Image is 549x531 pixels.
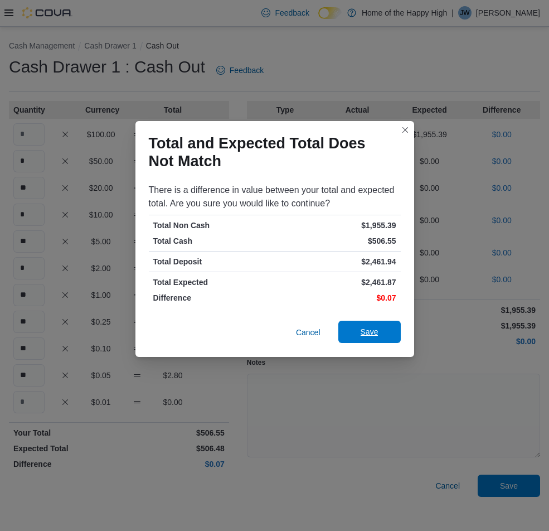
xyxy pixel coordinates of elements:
span: Save [361,326,378,337]
button: Cancel [291,321,325,344]
button: Closes this modal window [399,123,412,137]
p: $2,461.87 [277,277,396,288]
h1: Total and Expected Total Does Not Match [149,134,392,170]
p: $1,955.39 [277,220,396,231]
button: Save [338,321,401,343]
p: Difference [153,292,273,303]
p: Total Deposit [153,256,273,267]
p: $0.07 [277,292,396,303]
span: Cancel [296,327,320,338]
p: $506.55 [277,235,396,247]
p: Total Expected [153,277,273,288]
p: $2,461.94 [277,256,396,267]
div: There is a difference in value between your total and expected total. Are you sure you would like... [149,184,401,210]
p: Total Cash [153,235,273,247]
p: Total Non Cash [153,220,273,231]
